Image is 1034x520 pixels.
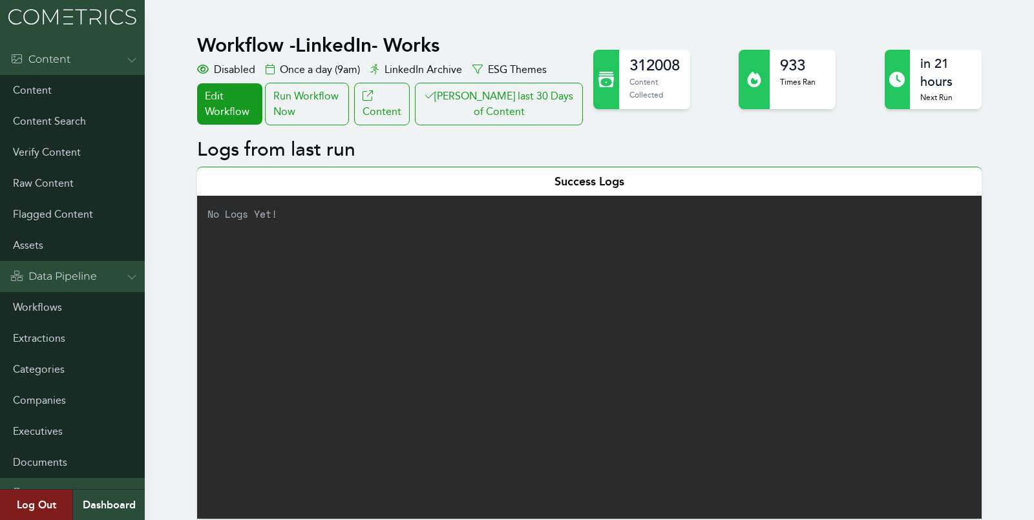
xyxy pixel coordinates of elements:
[780,55,816,76] h2: 933
[265,83,349,125] div: Run Workflow Now
[197,83,262,125] a: Edit Workflow
[920,55,971,91] h2: in 21 hours
[415,83,583,125] button: [PERSON_NAME] last 30 Days of Content
[197,62,255,78] div: Disabled
[10,269,97,284] div: Data Pipeline
[920,91,971,104] p: Next Run
[370,62,462,78] div: LinkedIn Archive
[197,34,586,57] h1: Workflow - LinkedIn- Works
[197,196,981,232] p: No Logs Yet!
[197,167,981,196] div: Success Logs
[780,76,816,88] p: Times Ran
[354,83,410,125] a: Content
[266,62,360,78] div: Once a day (9am)
[10,486,63,501] div: Admin
[472,62,547,78] div: ESG Themes
[10,52,70,67] div: Content
[197,138,981,161] h2: Logs from last run
[629,76,680,101] p: Content Collected
[72,490,145,520] a: Dashboard
[629,55,680,76] h2: 312008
